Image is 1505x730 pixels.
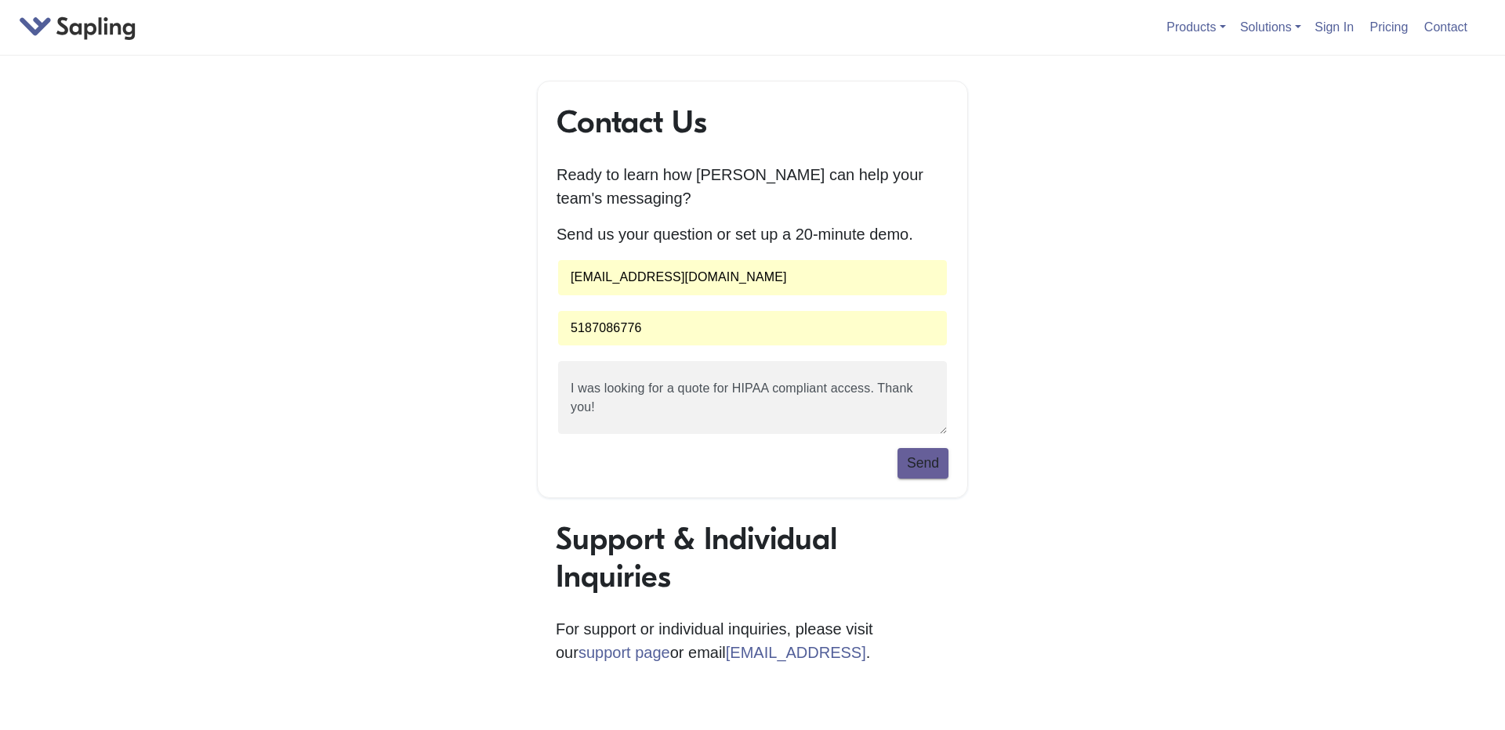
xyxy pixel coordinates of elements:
[557,309,948,348] input: Phone number (optional)
[1418,14,1474,40] a: Contact
[1364,14,1415,40] a: Pricing
[557,222,948,246] p: Send us your question or set up a 20-minute demo.
[557,103,948,141] h1: Contact Us
[1308,14,1360,40] a: Sign In
[578,644,670,661] a: support page
[1240,20,1301,34] a: Solutions
[557,258,948,297] input: Business email (required)
[556,520,949,595] h1: Support & Individual Inquiries
[557,163,948,210] p: Ready to learn how [PERSON_NAME] can help your team's messaging?
[1166,20,1225,34] a: Products
[556,617,949,664] p: For support or individual inquiries, please visit our or email .
[898,448,948,478] button: Send
[726,644,866,661] a: [EMAIL_ADDRESS]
